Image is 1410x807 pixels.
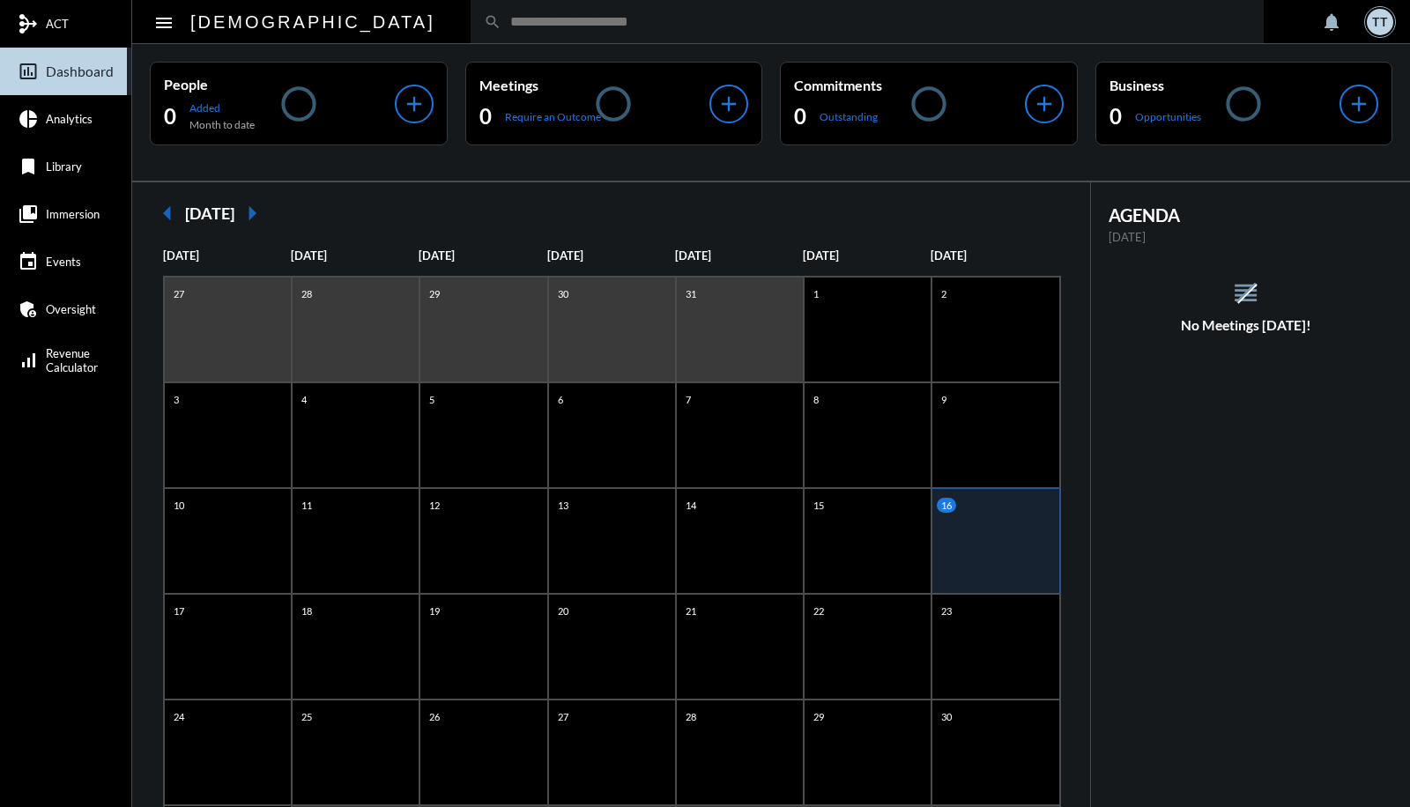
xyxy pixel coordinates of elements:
span: Oversight [46,302,96,316]
p: 14 [681,498,701,513]
p: [DATE] [163,248,291,263]
h5: No Meetings [DATE]! [1091,317,1402,333]
p: 21 [681,603,701,618]
p: 23 [937,603,956,618]
p: 9 [937,392,951,407]
p: 22 [809,603,828,618]
span: Immersion [46,207,100,221]
div: TT [1367,9,1393,35]
p: 2 [937,286,951,301]
mat-icon: arrow_right [234,196,270,231]
mat-icon: search [484,13,501,31]
mat-icon: notifications [1321,11,1342,33]
p: 30 [553,286,573,301]
span: Library [46,159,82,174]
p: 24 [169,709,189,724]
mat-icon: insert_chart_outlined [18,61,39,82]
p: 15 [809,498,828,513]
p: 29 [425,286,444,301]
mat-icon: signal_cellular_alt [18,350,39,371]
p: 5 [425,392,439,407]
p: [DATE] [803,248,931,263]
p: 11 [297,498,316,513]
span: ACT [46,17,69,31]
mat-icon: collections_bookmark [18,204,39,225]
p: 29 [809,709,828,724]
p: [DATE] [291,248,419,263]
p: [DATE] [419,248,546,263]
p: 17 [169,603,189,618]
p: 26 [425,709,444,724]
p: 13 [553,498,573,513]
h2: [DEMOGRAPHIC_DATA] [190,8,435,36]
h2: [DATE] [185,204,234,223]
p: 18 [297,603,316,618]
h2: AGENDA [1109,204,1384,226]
p: 7 [681,392,695,407]
p: 28 [297,286,316,301]
p: 20 [553,603,573,618]
p: 10 [169,498,189,513]
p: 4 [297,392,311,407]
mat-icon: reorder [1231,278,1260,307]
mat-icon: pie_chart [18,108,39,130]
p: 25 [297,709,316,724]
p: 27 [553,709,573,724]
span: Analytics [46,112,93,126]
p: [DATE] [675,248,803,263]
p: [DATE] [1109,230,1384,244]
p: 19 [425,603,444,618]
p: 28 [681,709,701,724]
mat-icon: event [18,251,39,272]
p: [DATE] [931,248,1058,263]
span: Dashboard [46,63,114,79]
mat-icon: mediation [18,13,39,34]
mat-icon: admin_panel_settings [18,299,39,320]
p: 27 [169,286,189,301]
span: Revenue Calculator [46,346,98,374]
p: 12 [425,498,444,513]
p: 6 [553,392,568,407]
span: Events [46,255,81,269]
p: 1 [809,286,823,301]
p: 30 [937,709,956,724]
p: 16 [937,498,956,513]
p: [DATE] [547,248,675,263]
p: 8 [809,392,823,407]
p: 31 [681,286,701,301]
mat-icon: Side nav toggle icon [153,12,174,33]
button: Toggle sidenav [146,4,182,40]
mat-icon: bookmark [18,156,39,177]
mat-icon: arrow_left [150,196,185,231]
p: 3 [169,392,183,407]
